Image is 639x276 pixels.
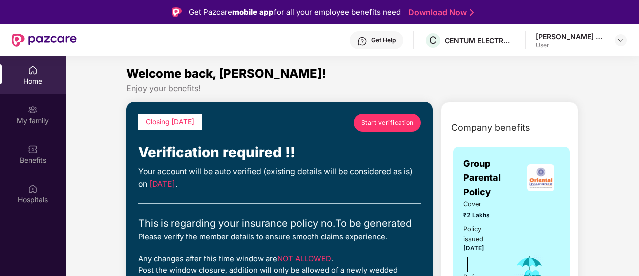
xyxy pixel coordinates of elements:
[172,7,182,17] img: Logo
[408,7,471,18] a: Download Now
[126,83,578,94] div: Enjoy your benefits!
[277,254,331,263] span: NOT ALLOWED
[354,114,421,132] a: Start verification
[126,66,326,81] span: Welcome back, [PERSON_NAME]!
[536,41,606,49] div: User
[371,36,396,44] div: Get Help
[463,211,500,220] span: ₹2 Lakhs
[527,164,554,191] img: insurerLogo
[463,157,521,199] span: Group Parental Policy
[463,224,500,244] div: Policy issued
[138,216,421,231] div: This is regarding your insurance policy no. To be generated
[28,105,38,115] img: svg+xml;base64,PHN2ZyB3aWR0aD0iMjAiIGhlaWdodD0iMjAiIHZpZXdCb3g9IjAgMCAyMCAyMCIgZmlsbD0ibm9uZSIgeG...
[357,36,367,46] img: svg+xml;base64,PHN2ZyBpZD0iSGVscC0zMngzMiIgeG1sbnM9Imh0dHA6Ly93d3cudzMub3JnLzIwMDAvc3ZnIiB3aWR0aD...
[138,231,421,243] div: Please verify the member details to ensure smooth claims experience.
[463,245,484,252] span: [DATE]
[617,36,625,44] img: svg+xml;base64,PHN2ZyBpZD0iRHJvcGRvd24tMzJ4MzIiIHhtbG5zPSJodHRwOi8vd3d3LnczLm9yZy8yMDAwL3N2ZyIgd2...
[138,142,421,164] div: Verification required !!
[149,179,175,189] span: [DATE]
[232,7,274,17] strong: mobile app
[361,118,414,127] span: Start verification
[28,144,38,154] img: svg+xml;base64,PHN2ZyBpZD0iQmVuZWZpdHMiIHhtbG5zPSJodHRwOi8vd3d3LnczLm9yZy8yMDAwL3N2ZyIgd2lkdGg9Ij...
[146,118,194,126] span: Closing [DATE]
[28,65,38,75] img: svg+xml;base64,PHN2ZyBpZD0iSG9tZSIgeG1sbnM9Imh0dHA6Ly93d3cudzMub3JnLzIwMDAvc3ZnIiB3aWR0aD0iMjAiIG...
[536,32,606,41] div: [PERSON_NAME] C R
[463,199,500,209] span: Cover
[189,6,401,18] div: Get Pazcare for all your employee benefits need
[12,34,77,47] img: New Pazcare Logo
[470,7,474,18] img: Stroke
[429,34,437,46] span: C
[445,36,515,45] div: CENTUM ELECTRONICS LIMITED
[451,121,530,135] span: Company benefits
[138,166,421,191] div: Your account will be auto verified (existing details will be considered as is) on .
[28,184,38,194] img: svg+xml;base64,PHN2ZyBpZD0iSG9zcGl0YWxzIiB4bWxucz0iaHR0cDovL3d3dy53My5vcmcvMjAwMC9zdmciIHdpZHRoPS...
